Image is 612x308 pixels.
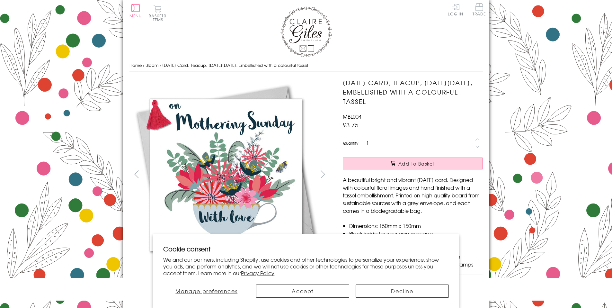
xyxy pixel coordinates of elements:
[343,140,358,146] label: Quantity
[343,176,483,214] p: A beautiful bright and vibrant [DATE] card. Designed with colourful floral images and hand finish...
[163,244,449,253] h2: Cookie consent
[343,113,361,120] span: MBL004
[162,62,308,68] span: [DATE] Card, Teacup, [DATE][DATE], Embellished with a colourful tassel
[448,3,463,16] a: Log In
[343,78,483,106] h1: [DATE] Card, Teacup, [DATE][DATE], Embellished with a colourful tassel
[175,287,237,295] span: Manage preferences
[343,120,359,129] span: £3.75
[356,285,449,298] button: Decline
[398,160,435,167] span: Add to Basket
[129,59,483,72] nav: breadcrumbs
[152,13,166,23] span: 0 items
[129,167,144,181] button: prev
[146,62,158,68] a: Bloom
[241,269,274,277] a: Privacy Policy
[163,285,250,298] button: Manage preferences
[129,13,142,19] span: Menu
[315,167,330,181] button: next
[343,158,483,169] button: Add to Basket
[349,222,483,230] li: Dimensions: 150mm x 150mm
[473,3,486,16] span: Trade
[160,62,161,68] span: ›
[129,62,142,68] a: Home
[280,6,332,57] img: Claire Giles Greetings Cards
[256,285,349,298] button: Accept
[129,4,142,18] button: Menu
[149,5,166,22] button: Basket0 items
[473,3,486,17] a: Trade
[143,62,144,68] span: ›
[129,78,322,271] img: Mother's Day Card, Teacup, Mothering Sunday, Embellished with a colourful tassel
[163,256,449,276] p: We and our partners, including Shopify, use cookies and other technologies to personalize your ex...
[330,78,523,271] img: Mother's Day Card, Teacup, Mothering Sunday, Embellished with a colourful tassel
[349,230,483,237] li: Blank inside for your own message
